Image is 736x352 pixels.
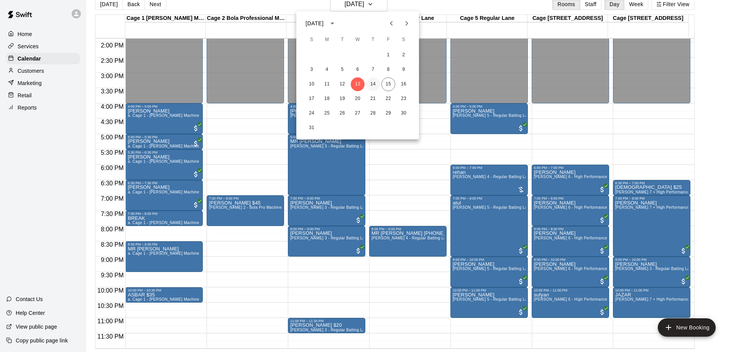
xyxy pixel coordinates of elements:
[399,16,414,31] button: Next month
[306,20,324,28] div: [DATE]
[366,106,380,120] button: 28
[305,106,319,120] button: 24
[305,92,319,106] button: 17
[381,63,395,77] button: 8
[381,48,395,62] button: 1
[381,92,395,106] button: 22
[335,63,349,77] button: 5
[351,77,365,91] button: 13
[366,63,380,77] button: 7
[384,16,399,31] button: Previous month
[397,63,411,77] button: 9
[320,106,334,120] button: 25
[335,92,349,106] button: 19
[381,77,395,91] button: 15
[305,121,319,135] button: 31
[397,106,411,120] button: 30
[335,77,349,91] button: 12
[320,77,334,91] button: 11
[381,32,395,47] span: Friday
[335,106,349,120] button: 26
[320,92,334,106] button: 18
[397,92,411,106] button: 23
[366,92,380,106] button: 21
[351,32,365,47] span: Wednesday
[351,63,365,77] button: 6
[351,106,365,120] button: 27
[326,17,339,30] button: calendar view is open, switch to year view
[320,32,334,47] span: Monday
[397,48,411,62] button: 2
[366,77,380,91] button: 14
[351,92,365,106] button: 20
[305,32,319,47] span: Sunday
[335,32,349,47] span: Tuesday
[397,77,411,91] button: 16
[305,77,319,91] button: 10
[366,32,380,47] span: Thursday
[320,63,334,77] button: 4
[381,106,395,120] button: 29
[305,63,319,77] button: 3
[397,32,411,47] span: Saturday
